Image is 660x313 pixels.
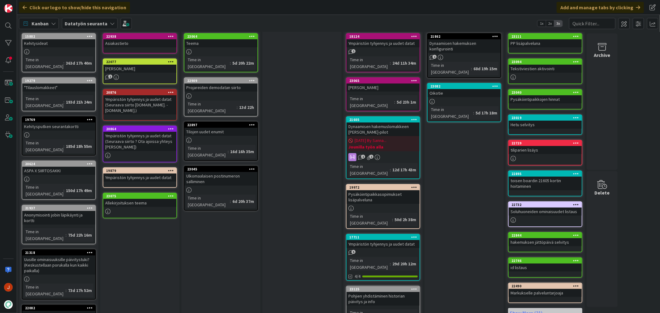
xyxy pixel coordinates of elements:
div: 17711Ympäristön tyhjennys ja uudet datat [347,234,420,248]
div: 20624ASPA X SIIRTOSAKKI [22,161,95,175]
div: 21605Dynaamisen hakemuslomakkeen [PERSON_NAME]-pilot [347,117,420,136]
a: 21862Dynaamisen hakemuksen konfigurointiTime in [GEOGRAPHIC_DATA]:68d 19h 15m [427,33,501,78]
div: 22938 [106,34,176,39]
div: Anonymisointi jobin läpikäynti ja kortti [22,211,95,225]
div: 19279"Tilauslomakkeet" [22,78,95,92]
div: 22895toisen boardin 21605 kortin hoitaminen [509,171,582,190]
div: 22490Markukselle palveluntarjoaja [509,283,582,297]
a: 22895toisen boardin 21605 kortin hoitaminen [508,170,582,196]
div: Time in [GEOGRAPHIC_DATA] [348,56,390,70]
span: 3x [554,20,563,27]
div: ASPA X SIIRTOSAKKI [22,167,95,175]
div: 22729 [509,140,582,146]
span: Kanban [32,20,49,27]
div: 22732Soluhuoneiden ominaisuudet listaus [509,202,582,216]
div: 23064 [184,34,257,39]
div: 22082 [25,306,95,310]
div: 23065 [349,79,420,83]
div: 23082 [430,84,501,88]
div: 21862Dynaamisen hakemuksen konfigurointi [428,34,501,53]
div: 15882Kehitysideat [22,34,95,47]
div: Kehitysputken seurantakortti [22,122,95,131]
div: Kehitysideat [22,39,95,47]
div: Time in [GEOGRAPHIC_DATA] [186,56,230,70]
div: 23094 [509,59,582,65]
div: 22909 [184,78,257,84]
div: 19279 [22,78,95,84]
div: 5d 17h 18m [474,109,499,116]
div: 22082 [22,305,95,311]
div: 21937 [22,205,95,211]
div: "Tilauslomakkeet" [22,84,95,92]
a: 18124Ympäristön tyhjennys ja uudet datatTime in [GEOGRAPHIC_DATA]:24d 11h 34m [346,33,420,72]
div: 20876 [106,90,176,95]
div: 19879Ympäristön tyhjennys ja uudet datat [103,168,176,182]
div: 73d 17h 52m [67,287,93,294]
div: 22746 [511,259,582,263]
span: : [63,60,64,66]
a: 19879Ympäristön tyhjennys ja uudet datat [103,167,177,188]
div: 22746id listaus [509,258,582,272]
div: 23040 [511,90,582,95]
div: Time in [GEOGRAPHIC_DATA] [24,184,63,197]
div: 29d 20h 12m [391,260,418,267]
div: 23045 [184,166,257,172]
div: 22746 [509,258,582,264]
div: 21862 [430,34,501,39]
div: 150d 17h 49m [64,187,93,194]
span: 1 [369,155,373,159]
div: 23125 [349,287,420,291]
a: 21318Uusille ominaisuuksille päivitystuki? (Keskustellaan porukalla kun kaikki paikalla)Time in [... [22,249,96,300]
a: 22938Asiakastieto [103,33,177,54]
div: 19972Pysäköintipaikkasopimukset lisäpalveluna [347,185,420,204]
div: 20876 [103,90,176,95]
div: 22732 [509,202,582,208]
div: 23040 [509,90,582,95]
div: 22844 [511,233,582,238]
div: 13d 22h [238,104,256,111]
div: 20864 [103,126,176,132]
a: 23075Allekirjoituksen teema [103,193,177,218]
div: 20876Ympäristön tyhjennys ja uudet datat (Seuraava siirto [DOMAIN_NAME]. - [DOMAIN_NAME].) [103,90,176,114]
a: 23111PP lisäpalveluna [508,33,582,54]
div: 23075Allekirjoituksen teema [103,193,176,207]
div: 185d 18h 55m [64,143,93,150]
div: 23019 [509,115,582,121]
div: 22938 [103,34,176,39]
div: 19769Kehitysputken seurantakortti [22,117,95,131]
div: 5d 20h 22m [231,60,256,66]
div: 23082 [428,84,501,89]
span: 1 [108,75,112,79]
div: 22938Asiakastieto [103,34,176,47]
div: 21605 [347,117,420,122]
div: Time in [GEOGRAPHIC_DATA] [24,56,63,70]
div: 363d 17h 40m [64,60,93,66]
div: Time in [GEOGRAPHIC_DATA] [186,145,228,158]
div: 21318 [22,250,95,255]
a: 23082OikotieTime in [GEOGRAPHIC_DATA]:5d 17h 18m [427,83,501,122]
div: 23019 [511,116,582,120]
a: 23094Tekstiviestien aktivointi [508,58,582,84]
div: Dynaamisen hakemuksen konfigurointi [428,39,501,53]
div: 23125Pohjien yhdistäminen historian päivitys ja info [347,286,420,306]
div: 20864 [106,127,176,131]
div: 19279 [25,79,95,83]
div: Tilojen uudet enumit [184,128,257,136]
a: 22490Markukselle palveluntarjoaja [508,283,582,303]
div: Soluhuoneiden ominaisuudet listaus [509,208,582,216]
div: hakemuksen jättöpäivä selvitys [509,238,582,246]
span: [DATE] By Sanna... [355,137,386,144]
div: 24d 11h 34m [391,60,418,66]
div: 22729 [511,141,582,145]
div: 16d 16h 35m [229,148,256,155]
div: 23111 [511,34,582,39]
div: 21937Anonymisointi jobin läpikäynti ja kortti [22,205,95,225]
div: Pysäköintipaikkojen hinnat [509,95,582,103]
div: 21605 [349,118,420,122]
a: 20624ASPA X SIIRTOSAKKITime in [GEOGRAPHIC_DATA]:150d 17h 49m [22,161,96,200]
img: Visit kanbanzone.com [4,4,13,13]
span: : [230,60,231,66]
div: Pohjien yhdistäminen historian päivitys ja info [347,292,420,306]
a: 15882KehitysideatTime in [GEOGRAPHIC_DATA]:363d 17h 40m [22,33,96,72]
div: 23125 [347,286,420,292]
